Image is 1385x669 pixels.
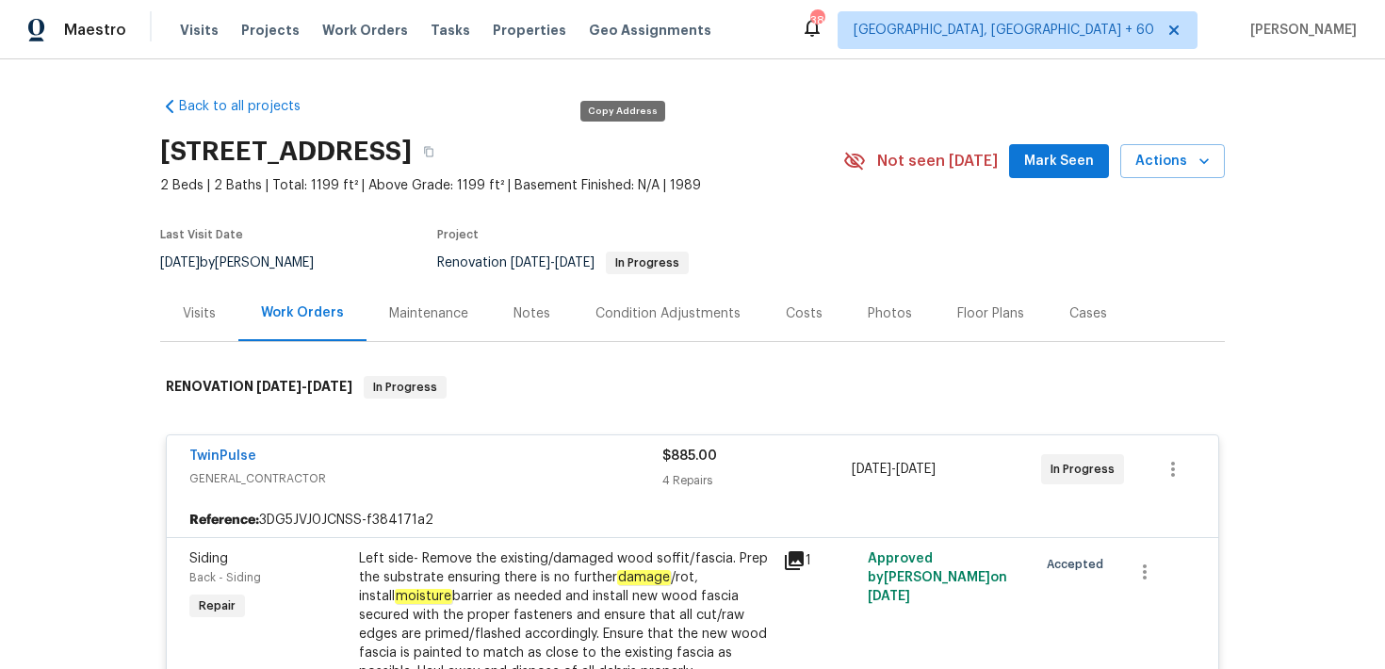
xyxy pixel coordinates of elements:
[1243,21,1357,40] span: [PERSON_NAME]
[160,256,200,269] span: [DATE]
[189,552,228,565] span: Siding
[64,21,126,40] span: Maestro
[256,380,301,393] span: [DATE]
[437,229,479,240] span: Project
[160,142,412,161] h2: [STREET_ADDRESS]
[662,449,717,463] span: $885.00
[189,469,662,488] span: GENERAL_CONTRACTOR
[896,463,936,476] span: [DATE]
[511,256,595,269] span: -
[431,24,470,37] span: Tasks
[183,304,216,323] div: Visits
[366,378,445,397] span: In Progress
[868,590,910,603] span: [DATE]
[589,21,711,40] span: Geo Assignments
[307,380,352,393] span: [DATE]
[513,304,550,323] div: Notes
[617,570,671,585] em: damage
[1024,150,1094,173] span: Mark Seen
[160,229,243,240] span: Last Visit Date
[437,256,689,269] span: Renovation
[160,252,336,274] div: by [PERSON_NAME]
[511,256,550,269] span: [DATE]
[786,304,823,323] div: Costs
[191,596,243,615] span: Repair
[241,21,300,40] span: Projects
[852,463,891,476] span: [DATE]
[389,304,468,323] div: Maintenance
[868,552,1007,603] span: Approved by [PERSON_NAME] on
[595,304,741,323] div: Condition Adjustments
[1009,144,1109,179] button: Mark Seen
[1047,555,1111,574] span: Accepted
[957,304,1024,323] div: Floor Plans
[608,257,687,269] span: In Progress
[868,304,912,323] div: Photos
[160,176,843,195] span: 2 Beds | 2 Baths | Total: 1199 ft² | Above Grade: 1199 ft² | Basement Finished: N/A | 1989
[783,549,856,572] div: 1
[160,357,1225,417] div: RENOVATION [DATE]-[DATE]In Progress
[189,449,256,463] a: TwinPulse
[256,380,352,393] span: -
[166,376,352,399] h6: RENOVATION
[854,21,1154,40] span: [GEOGRAPHIC_DATA], [GEOGRAPHIC_DATA] + 60
[1120,144,1225,179] button: Actions
[160,97,341,116] a: Back to all projects
[1069,304,1107,323] div: Cases
[877,152,998,171] span: Not seen [DATE]
[662,471,852,490] div: 4 Repairs
[180,21,219,40] span: Visits
[1051,460,1122,479] span: In Progress
[322,21,408,40] span: Work Orders
[810,11,823,30] div: 384
[261,303,344,322] div: Work Orders
[493,21,566,40] span: Properties
[555,256,595,269] span: [DATE]
[189,511,259,530] b: Reference:
[1135,150,1210,173] span: Actions
[167,503,1218,537] div: 3DG5JVJ0JCNSS-f384171a2
[395,589,452,604] em: moisture
[852,460,936,479] span: -
[189,572,261,583] span: Back - Siding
